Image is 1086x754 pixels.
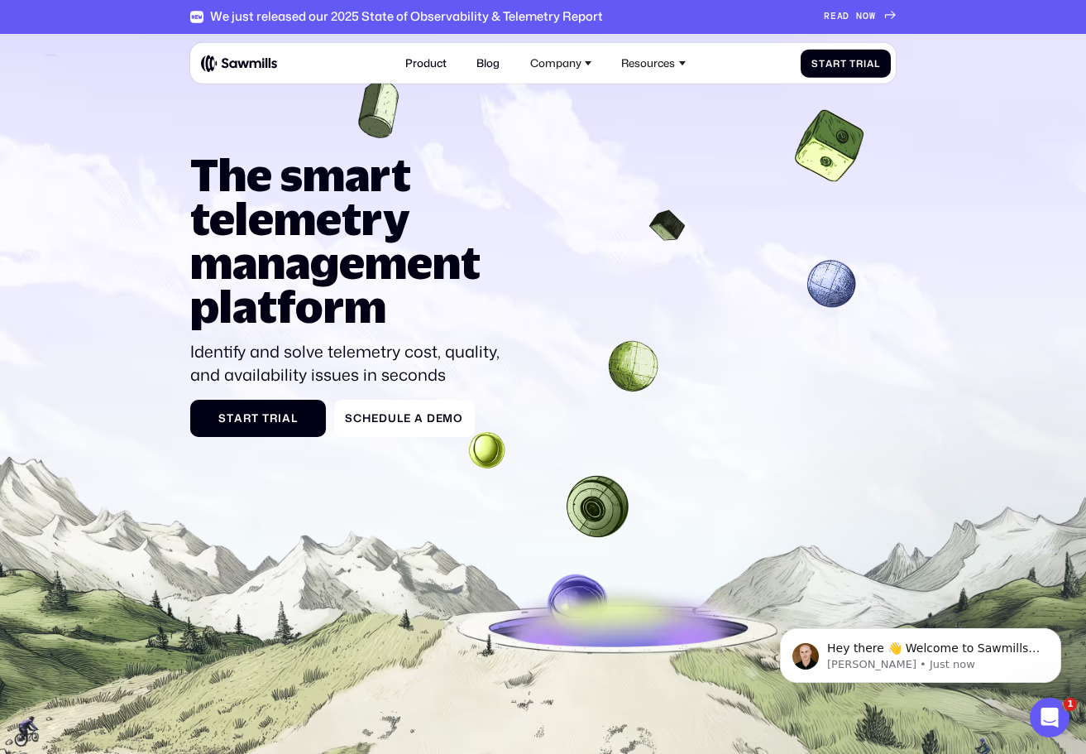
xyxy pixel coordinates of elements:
div: Company [530,57,581,70]
span: e [371,412,379,425]
span: a [234,412,243,425]
span: e [404,412,411,425]
h1: The smart telemetry management platform [190,152,505,329]
span: l [397,412,404,425]
span: l [291,412,298,425]
span: h [362,412,371,425]
span: r [856,58,864,70]
span: N [856,11,863,22]
div: Company [522,49,600,78]
span: D [427,412,436,425]
span: A [837,11,844,22]
iframe: Intercom notifications message [755,593,1086,709]
span: u [388,412,397,425]
div: We just released our 2025 State of Observability & Telemetry Report [210,9,603,24]
span: t [251,412,259,425]
div: Resources [614,49,694,78]
div: Resources [621,57,675,70]
a: StartTrial [190,400,326,437]
span: W [869,11,876,22]
span: a [867,58,874,70]
span: S [811,58,819,70]
span: r [270,412,278,425]
span: E [830,11,837,22]
span: R [824,11,830,22]
span: T [849,58,856,70]
span: l [874,58,880,70]
span: 1 [1064,698,1077,711]
a: StartTrial [801,50,891,77]
span: a [282,412,291,425]
span: c [353,412,362,425]
span: i [864,58,867,70]
span: r [833,58,840,70]
p: Identify and solve telemetry cost, quality, and availability issues in seconds [190,340,505,386]
span: m [443,412,453,425]
span: o [453,412,463,425]
span: t [227,412,234,425]
span: e [436,412,443,425]
span: a [825,58,833,70]
span: D [843,11,849,22]
a: Blog [469,49,509,78]
span: t [819,58,825,70]
span: S [345,412,353,425]
iframe: Intercom live chat [1030,698,1069,737]
a: READNOW [824,11,896,22]
span: a [414,412,423,425]
span: i [278,412,282,425]
a: Product [398,49,456,78]
span: O [863,11,869,22]
span: t [840,58,847,70]
span: r [243,412,251,425]
span: Hey there 👋 Welcome to Sawmills. The smart telemetry management platform that solves cost, qualit... [72,48,285,143]
a: ScheduleaDemo [334,400,475,437]
span: d [379,412,388,425]
p: Message from Winston, sent Just now [72,64,285,79]
span: S [218,412,227,425]
span: T [262,412,270,425]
